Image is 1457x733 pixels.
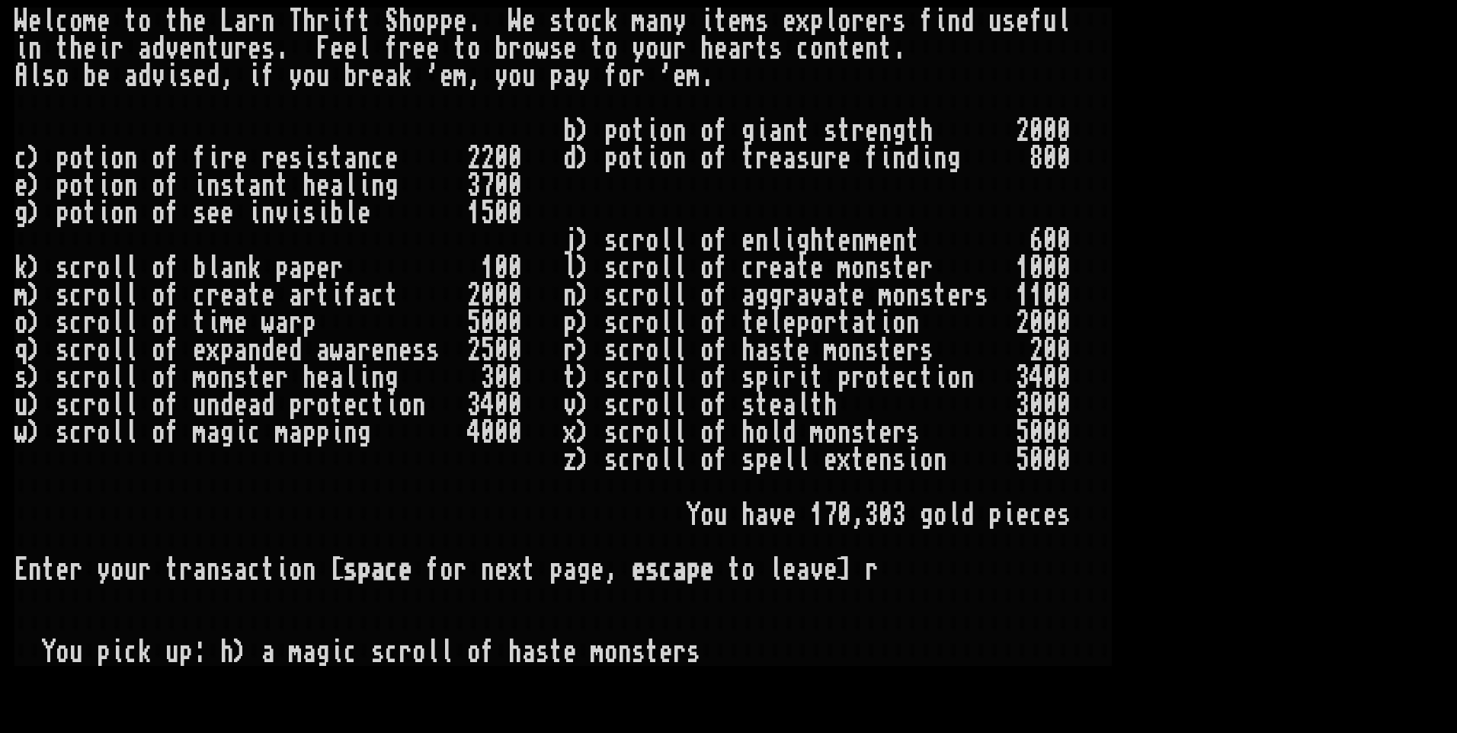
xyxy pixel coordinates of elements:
div: e [1016,8,1030,35]
div: e [783,8,796,35]
div: u [659,35,673,62]
div: e [316,172,330,200]
div: n [193,35,207,62]
div: e [344,35,357,62]
div: r [755,145,769,172]
div: t [83,145,97,172]
div: l [42,8,56,35]
div: v [165,35,179,62]
div: t [837,35,851,62]
div: 0 [1043,145,1057,172]
div: e [14,172,28,200]
div: n [892,145,906,172]
div: f [165,172,179,200]
div: r [508,35,522,62]
div: o [837,8,851,35]
div: f [193,145,207,172]
div: b [83,62,97,90]
div: r [357,62,371,90]
div: t [837,117,851,145]
div: r [851,8,865,35]
div: 0 [508,172,522,200]
div: o [303,62,316,90]
div: 8 [1030,145,1043,172]
div: e [440,62,453,90]
div: ) [28,145,42,172]
div: t [741,145,755,172]
div: k [399,62,412,90]
div: c [618,227,632,254]
div: n [261,172,275,200]
div: u [1043,8,1057,35]
div: f [344,8,357,35]
div: j [563,227,577,254]
div: s [549,35,563,62]
div: n [659,8,673,35]
div: y [577,62,591,90]
div: n [783,117,796,145]
div: y [673,8,687,35]
div: f [714,117,728,145]
div: u [988,8,1002,35]
div: a [330,172,344,200]
div: y [289,62,303,90]
div: i [207,145,220,172]
div: s [261,35,275,62]
div: t [632,145,645,172]
div: e [769,145,783,172]
div: e [234,145,248,172]
div: g [385,172,399,200]
div: n [207,172,220,200]
div: t [234,172,248,200]
div: h [920,117,933,145]
div: o [659,117,673,145]
div: e [385,145,399,172]
div: 2 [467,145,481,172]
div: n [261,8,275,35]
div: A [14,62,28,90]
div: n [371,172,385,200]
div: n [124,145,138,172]
div: u [810,145,824,172]
div: s [824,117,837,145]
div: 0 [508,200,522,227]
div: n [124,172,138,200]
div: d [152,35,165,62]
div: e [563,35,577,62]
div: e [412,35,426,62]
div: a [783,145,796,172]
div: f [261,62,275,90]
div: e [837,145,851,172]
div: p [56,172,69,200]
div: l [344,172,357,200]
div: i [97,145,110,172]
div: . [892,35,906,62]
div: m [453,62,467,90]
div: n [357,145,371,172]
div: a [138,35,152,62]
div: ) [577,227,591,254]
div: u [220,35,234,62]
div: u [316,62,330,90]
div: s [303,200,316,227]
div: n [673,145,687,172]
div: 0 [1043,117,1057,145]
div: 0 [1057,145,1071,172]
div: p [604,145,618,172]
div: r [632,62,645,90]
div: T [289,8,303,35]
div: a [563,62,577,90]
div: ) [577,145,591,172]
div: s [42,62,56,90]
div: a [344,145,357,172]
div: i [645,145,659,172]
div: f [714,145,728,172]
div: m [687,62,700,90]
div: ) [28,172,42,200]
div: n [879,117,892,145]
div: o [138,8,152,35]
div: d [207,62,220,90]
div: s [604,227,618,254]
div: s [193,200,207,227]
div: s [220,172,234,200]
